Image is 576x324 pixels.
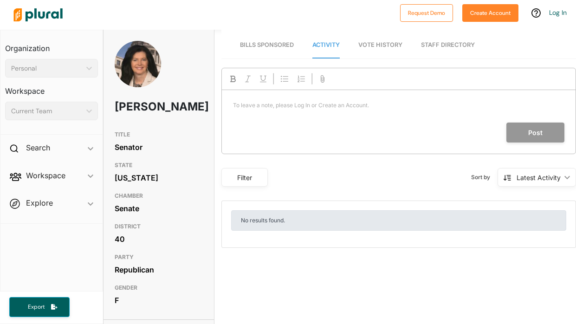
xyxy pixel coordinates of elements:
div: Current Team [11,106,83,116]
a: Vote History [358,32,402,58]
button: Create Account [462,4,518,22]
h3: STATE [115,160,203,171]
div: [US_STATE] [115,171,203,185]
a: Activity [312,32,340,58]
div: Latest Activity [517,173,561,182]
div: Personal [11,64,83,73]
h3: Organization [5,35,98,55]
h3: Workspace [5,78,98,98]
div: Senate [115,201,203,215]
a: Bills Sponsored [240,32,294,58]
a: Create Account [462,7,518,17]
h2: Search [26,143,50,153]
img: Headshot of Angela Hill [115,41,161,103]
span: Export [21,303,51,311]
div: Filter [227,173,262,182]
span: Bills Sponsored [240,41,294,48]
span: Vote History [358,41,402,48]
span: Sort by [471,173,498,181]
button: Post [506,123,564,143]
h1: [PERSON_NAME] [115,93,168,121]
h3: DISTRICT [115,221,203,232]
div: F [115,293,203,307]
div: 40 [115,232,203,246]
h3: PARTY [115,252,203,263]
button: Request Demo [400,4,453,22]
button: Export [9,297,70,317]
h3: CHAMBER [115,190,203,201]
h3: GENDER [115,282,203,293]
a: Staff Directory [421,32,475,58]
div: No results found. [231,210,566,231]
div: Senator [115,140,203,154]
a: Request Demo [400,7,453,17]
div: Republican [115,263,203,277]
span: Activity [312,41,340,48]
h3: TITLE [115,129,203,140]
a: Log In [549,8,567,17]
